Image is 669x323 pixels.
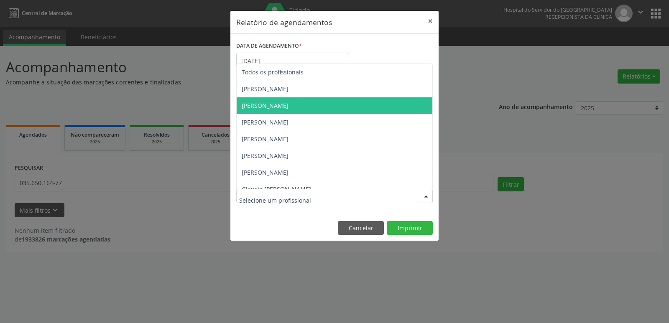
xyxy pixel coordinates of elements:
span: Glaucia [PERSON_NAME] [242,185,311,193]
span: [PERSON_NAME] [242,135,289,143]
button: Imprimir [387,221,433,235]
button: Close [422,11,439,31]
input: Selecione um profissional [239,192,416,209]
span: [PERSON_NAME] [242,85,289,93]
label: DATA DE AGENDAMENTO [236,40,302,53]
h5: Relatório de agendamentos [236,17,332,28]
button: Cancelar [338,221,384,235]
span: [PERSON_NAME] [242,168,289,176]
input: Selecione uma data ou intervalo [236,53,349,69]
span: [PERSON_NAME] [242,118,289,126]
span: [PERSON_NAME] [242,152,289,160]
span: [PERSON_NAME] [242,102,289,109]
span: Todos os profissionais [242,68,304,76]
